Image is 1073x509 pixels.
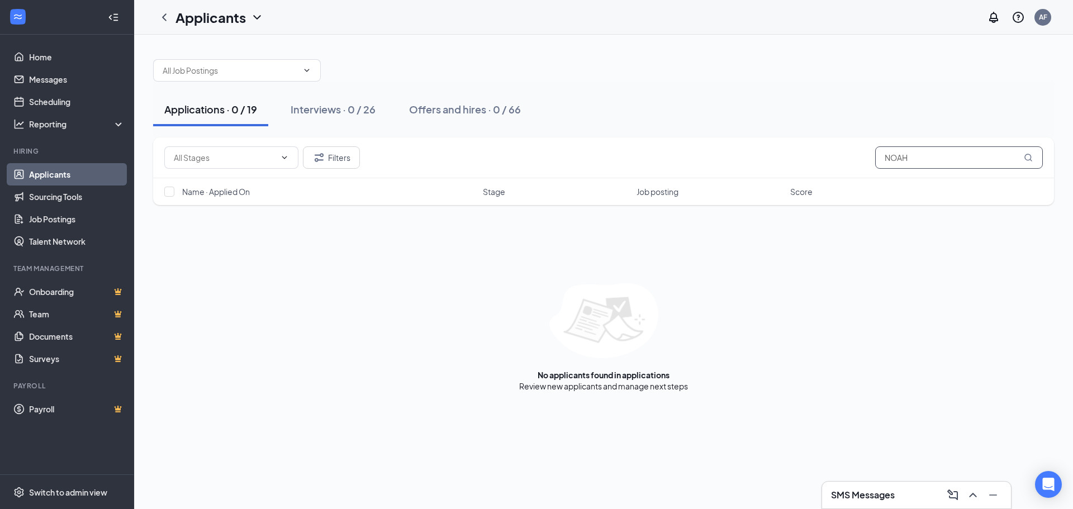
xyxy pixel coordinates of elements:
[986,488,1000,502] svg: Minimize
[29,185,125,208] a: Sourcing Tools
[302,66,311,75] svg: ChevronDown
[175,8,246,27] h1: Applicants
[280,153,289,162] svg: ChevronDown
[12,11,23,22] svg: WorkstreamLogo
[108,12,119,23] svg: Collapse
[987,11,1000,24] svg: Notifications
[637,186,678,197] span: Job posting
[164,102,257,116] div: Applications · 0 / 19
[483,186,505,197] span: Stage
[409,102,521,116] div: Offers and hires · 0 / 66
[29,208,125,230] a: Job Postings
[13,381,122,391] div: Payroll
[29,46,125,68] a: Home
[29,303,125,325] a: TeamCrown
[875,146,1043,169] input: Search in applications
[984,486,1002,504] button: Minimize
[29,230,125,253] a: Talent Network
[549,283,658,358] img: empty-state
[1039,12,1047,22] div: AF
[29,325,125,348] a: DocumentsCrown
[174,151,276,164] input: All Stages
[29,348,125,370] a: SurveysCrown
[303,146,360,169] button: Filter Filters
[182,186,250,197] span: Name · Applied On
[291,102,376,116] div: Interviews · 0 / 26
[944,486,962,504] button: ComposeMessage
[29,280,125,303] a: OnboardingCrown
[13,264,122,273] div: Team Management
[29,68,125,91] a: Messages
[966,488,980,502] svg: ChevronUp
[790,186,813,197] span: Score
[519,380,688,392] div: Review new applicants and manage next steps
[158,11,171,24] svg: ChevronLeft
[250,11,264,24] svg: ChevronDown
[29,163,125,185] a: Applicants
[312,151,326,164] svg: Filter
[29,487,107,498] div: Switch to admin view
[13,118,25,130] svg: Analysis
[29,398,125,420] a: PayrollCrown
[1035,471,1062,498] div: Open Intercom Messenger
[946,488,960,502] svg: ComposeMessage
[538,369,670,380] div: No applicants found in applications
[29,91,125,113] a: Scheduling
[163,64,298,77] input: All Job Postings
[29,118,125,130] div: Reporting
[1012,11,1025,24] svg: QuestionInfo
[13,146,122,156] div: Hiring
[1024,153,1033,162] svg: MagnifyingGlass
[964,486,982,504] button: ChevronUp
[831,489,895,501] h3: SMS Messages
[13,487,25,498] svg: Settings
